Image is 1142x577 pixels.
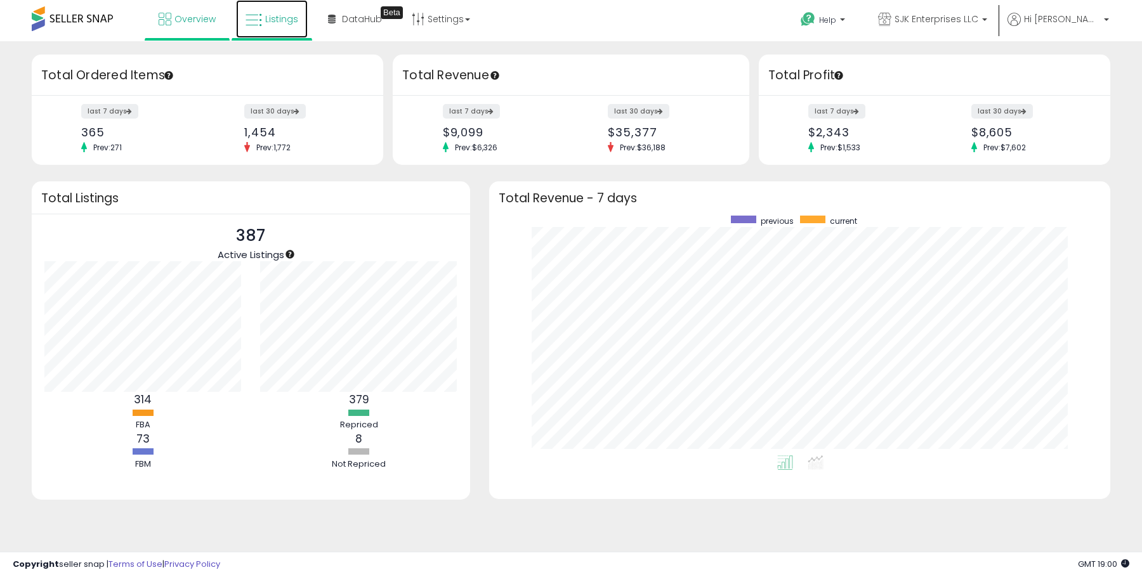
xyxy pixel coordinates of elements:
a: Hi [PERSON_NAME] [1007,13,1109,41]
div: seller snap | | [13,559,220,571]
span: previous [761,216,794,226]
div: Repriced [321,419,397,431]
a: Help [791,2,858,41]
h3: Total Profit [768,67,1101,84]
span: SJK Enterprises LLC [895,13,978,25]
a: Privacy Policy [164,558,220,570]
span: Prev: $6,326 [449,142,504,153]
span: Overview [174,13,216,25]
div: Tooltip anchor [489,70,501,81]
span: current [830,216,857,226]
label: last 30 days [971,104,1033,119]
div: $35,377 [608,126,726,139]
b: 379 [349,392,369,407]
label: last 30 days [244,104,306,119]
b: 8 [355,431,362,446]
span: Prev: $36,188 [614,142,672,153]
div: Not Repriced [321,458,397,470]
div: $8,605 [971,126,1088,139]
strong: Copyright [13,558,59,570]
i: Get Help [800,11,816,27]
h3: Total Revenue [402,67,740,84]
div: Tooltip anchor [163,70,174,81]
span: Prev: $1,533 [814,142,867,153]
div: Tooltip anchor [284,249,296,260]
div: 365 [81,126,198,139]
div: Tooltip anchor [381,6,403,19]
b: 73 [136,431,150,446]
div: 1,454 [244,126,361,139]
span: Help [819,15,836,25]
p: 387 [218,224,284,248]
span: 2025-10-8 19:00 GMT [1078,558,1129,570]
b: 314 [134,392,152,407]
span: Prev: $7,602 [977,142,1032,153]
label: last 7 days [808,104,865,119]
span: DataHub [342,13,382,25]
div: FBA [105,419,181,431]
span: Prev: 271 [87,142,128,153]
label: last 7 days [443,104,500,119]
h3: Total Ordered Items [41,67,374,84]
div: FBM [105,458,181,470]
div: $9,099 [443,126,561,139]
label: last 7 days [81,104,138,119]
div: Tooltip anchor [833,70,844,81]
h3: Total Revenue - 7 days [499,193,1101,203]
span: Prev: 1,772 [250,142,297,153]
a: Terms of Use [108,558,162,570]
label: last 30 days [608,104,669,119]
span: Listings [265,13,298,25]
div: $2,343 [808,126,925,139]
h3: Total Listings [41,193,461,203]
span: Active Listings [218,248,284,261]
span: Hi [PERSON_NAME] [1024,13,1100,25]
